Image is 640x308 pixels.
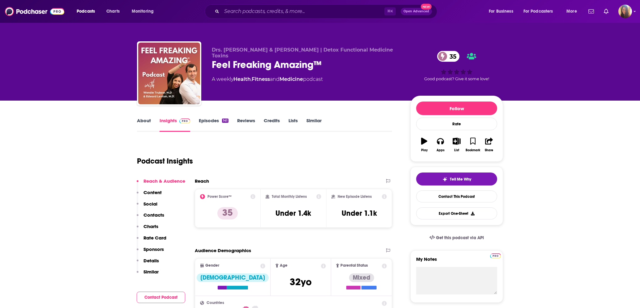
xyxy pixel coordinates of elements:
div: Play [421,148,428,152]
span: Good podcast? Give it some love! [424,77,489,81]
button: Charts [137,223,158,235]
h2: Reach [195,178,209,184]
a: Contact This Podcast [416,190,497,202]
button: tell me why sparkleTell Me Why [416,173,497,185]
p: Social [143,201,157,207]
a: Episodes141 [199,118,228,132]
div: 35Good podcast? Give it some love! [410,47,503,85]
a: Reviews [237,118,255,132]
button: Share [481,134,497,156]
div: Rate [416,118,497,130]
button: Play [416,134,432,156]
a: Similar [306,118,322,132]
button: Social [137,201,157,212]
button: Sponsors [137,246,164,258]
button: Bookmark [465,134,481,156]
span: , [251,76,252,82]
button: Contact Podcast [137,292,185,303]
span: For Business [489,7,513,16]
div: Apps [437,148,445,152]
button: open menu [484,6,521,16]
a: Credits [264,118,280,132]
a: Show notifications dropdown [601,6,611,17]
p: Details [143,258,159,264]
a: Show notifications dropdown [586,6,596,17]
button: Apps [432,134,448,156]
span: For Podcasters [523,7,553,16]
span: 35 [443,51,459,62]
div: Mixed [349,273,374,282]
p: Rate Card [143,235,166,241]
p: Similar [143,269,159,275]
span: ⌘ K [384,7,396,15]
span: Drs. [PERSON_NAME] & [PERSON_NAME] | Detox Functional Medicine Toxins [212,47,393,59]
a: About [137,118,151,132]
div: [DEMOGRAPHIC_DATA] [197,273,269,282]
p: Charts [143,223,158,229]
a: Health [233,76,251,82]
h2: Total Monthly Listens [272,194,307,199]
div: List [454,148,459,152]
img: Podchaser - Follow, Share and Rate Podcasts [5,6,64,17]
button: Follow [416,102,497,115]
span: Countries [207,301,224,305]
h2: Power Score™ [207,194,232,199]
a: Fitness [252,76,270,82]
button: open menu [519,6,562,16]
span: Age [280,264,288,268]
p: 35 [217,207,238,219]
span: Gender [205,264,219,268]
p: Reach & Audience [143,178,185,184]
img: Podchaser Pro [179,119,190,123]
img: Feel Freaking Amazing™ [138,43,200,104]
p: Sponsors [143,246,164,252]
button: Details [137,258,159,269]
a: Medicine [279,76,303,82]
div: Search podcasts, credits, & more... [211,4,443,19]
h1: Podcast Insights [137,156,193,166]
span: Parental Status [340,264,368,268]
p: Content [143,189,162,195]
button: Show profile menu [618,5,632,18]
h3: Under 1.1k [342,209,377,218]
span: New [421,4,432,10]
button: List [449,134,465,156]
button: Reach & Audience [137,178,185,189]
button: open menu [72,6,103,16]
button: Contacts [137,212,164,223]
span: Charts [106,7,120,16]
img: User Profile [618,5,632,18]
button: Content [137,189,162,201]
span: Get this podcast via API [436,235,484,240]
h3: Under 1.4k [275,209,311,218]
button: Open AdvancedNew [401,8,432,15]
a: InsightsPodchaser Pro [160,118,190,132]
button: Similar [137,269,159,280]
a: Charts [102,6,123,16]
span: Monitoring [132,7,154,16]
button: Export One-Sheet [416,207,497,219]
button: open menu [127,6,162,16]
p: Contacts [143,212,164,218]
div: 141 [222,119,228,123]
span: More [566,7,577,16]
a: Lists [288,118,298,132]
a: 35 [437,51,459,62]
a: Pro website [490,252,501,258]
div: A weekly podcast [212,76,323,83]
img: Podchaser Pro [490,253,501,258]
input: Search podcasts, credits, & more... [222,6,384,16]
a: Get this podcast via API [425,230,489,245]
span: Open Advanced [403,10,429,13]
label: My Notes [416,256,497,267]
div: Bookmark [466,148,480,152]
span: and [270,76,279,82]
button: open menu [562,6,585,16]
span: Podcasts [77,7,95,16]
img: tell me why sparkle [442,177,447,182]
h2: Audience Demographics [195,248,251,253]
span: Tell Me Why [450,177,471,182]
div: Share [485,148,493,152]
